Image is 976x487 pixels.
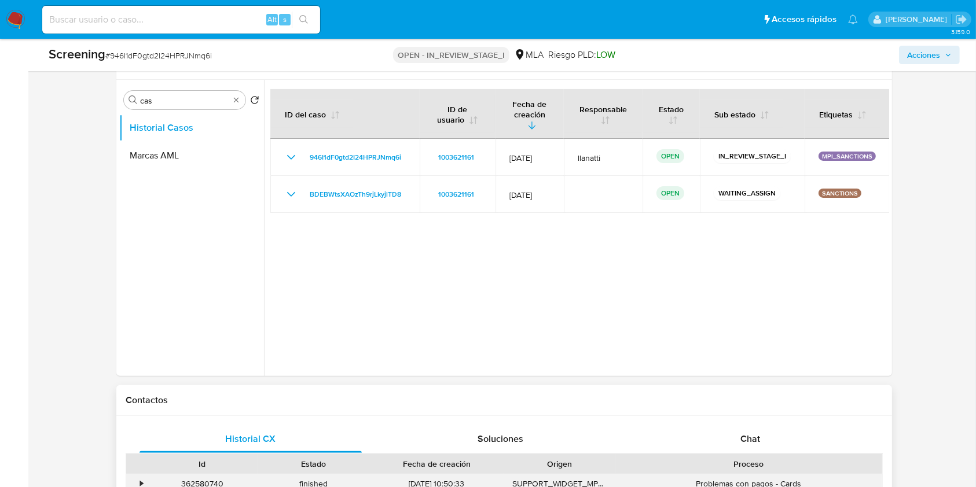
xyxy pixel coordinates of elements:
[548,49,615,61] span: Riesgo PLD:
[596,48,615,61] span: LOW
[129,95,138,105] button: Buscar
[250,95,259,108] button: Volver al orden por defecto
[512,458,607,470] div: Origen
[886,14,951,25] p: ludmila.lanatti@mercadolibre.com
[951,27,970,36] span: 3.159.0
[740,432,760,445] span: Chat
[155,458,249,470] div: Id
[283,14,287,25] span: s
[377,458,496,470] div: Fecha de creación
[225,432,276,445] span: Historial CX
[49,45,105,63] b: Screening
[514,49,544,61] div: MLA
[267,14,277,25] span: Alt
[478,432,523,445] span: Soluciones
[955,13,967,25] a: Salir
[848,14,858,24] a: Notificaciones
[266,458,361,470] div: Estado
[623,458,874,470] div: Proceso
[907,46,940,64] span: Acciones
[105,50,212,61] span: # 946I1dF0gtd2I24HPRJNmq6i
[140,95,229,106] input: Buscar
[126,394,883,406] h1: Contactos
[292,12,315,28] button: search-icon
[899,46,960,64] button: Acciones
[772,13,836,25] span: Accesos rápidos
[119,114,264,142] button: Historial Casos
[119,142,264,169] button: Marcas AML
[393,47,509,63] p: OPEN - IN_REVIEW_STAGE_I
[42,12,320,27] input: Buscar usuario o caso...
[232,95,241,105] button: Borrar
